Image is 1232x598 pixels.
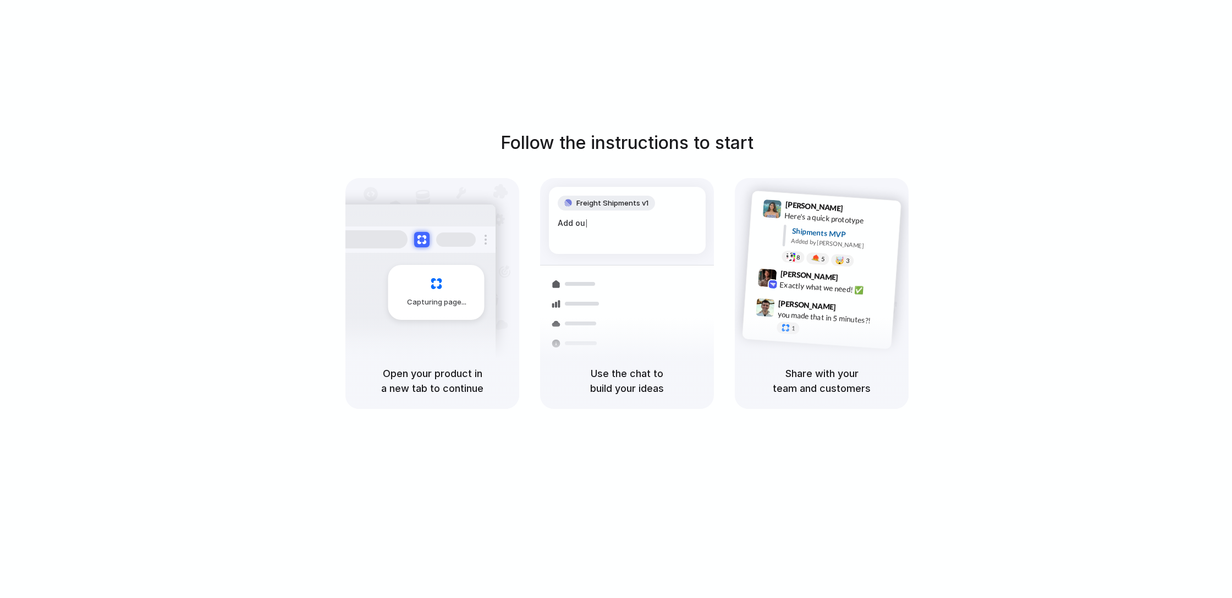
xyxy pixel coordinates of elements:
span: 9:47 AM [839,302,862,315]
div: Shipments MVP [791,225,893,243]
div: you made that in 5 minutes?! [777,308,887,327]
div: Add ou [558,217,697,229]
h5: Use the chat to build your ideas [553,366,701,396]
span: [PERSON_NAME] [785,198,843,214]
h5: Open your product in a new tab to continue [359,366,506,396]
div: Added by [PERSON_NAME] [791,236,892,252]
div: Here's a quick prototype [784,209,894,228]
span: | [585,219,588,228]
span: 9:42 AM [842,273,864,286]
span: Freight Shipments v1 [576,198,648,209]
span: 5 [821,256,825,262]
span: Capturing page [407,297,468,308]
h1: Follow the instructions to start [501,130,754,156]
span: 8 [796,254,800,260]
span: 9:41 AM [846,203,869,217]
div: Exactly what we need! ✅ [779,279,889,297]
span: [PERSON_NAME] [778,297,837,313]
span: 3 [846,257,850,263]
h5: Share with your team and customers [748,366,895,396]
span: [PERSON_NAME] [780,267,838,283]
div: 🤯 [835,256,845,264]
span: 1 [791,325,795,331]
